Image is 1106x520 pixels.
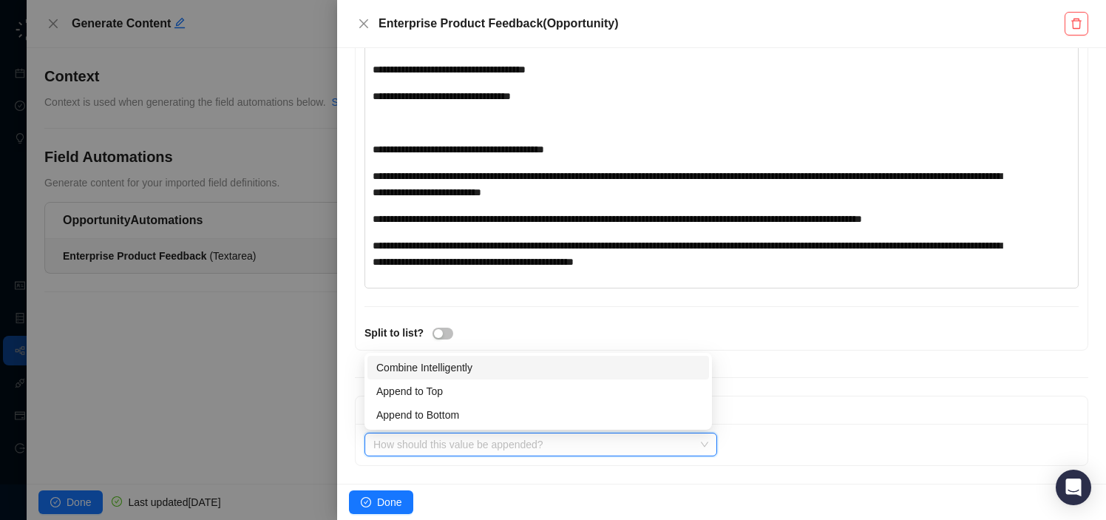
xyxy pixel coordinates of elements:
[376,383,700,399] div: Append to Top
[358,18,370,30] span: close
[355,15,373,33] button: Close
[364,327,424,339] strong: Split to list?
[361,497,371,507] span: check-circle
[367,379,709,403] div: Append to Top
[367,403,709,427] div: Append to Bottom
[379,15,1065,33] h5: Enterprise Product Feedback ( Opportunity )
[364,402,1079,419] div: Append Content (Optional)
[1056,470,1091,505] div: Open Intercom Messenger
[376,359,700,376] div: Combine Intelligently
[377,494,401,510] span: Done
[349,490,413,514] button: Done
[1071,18,1082,30] span: delete
[376,407,700,423] div: Append to Bottom
[367,356,709,379] div: Combine Intelligently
